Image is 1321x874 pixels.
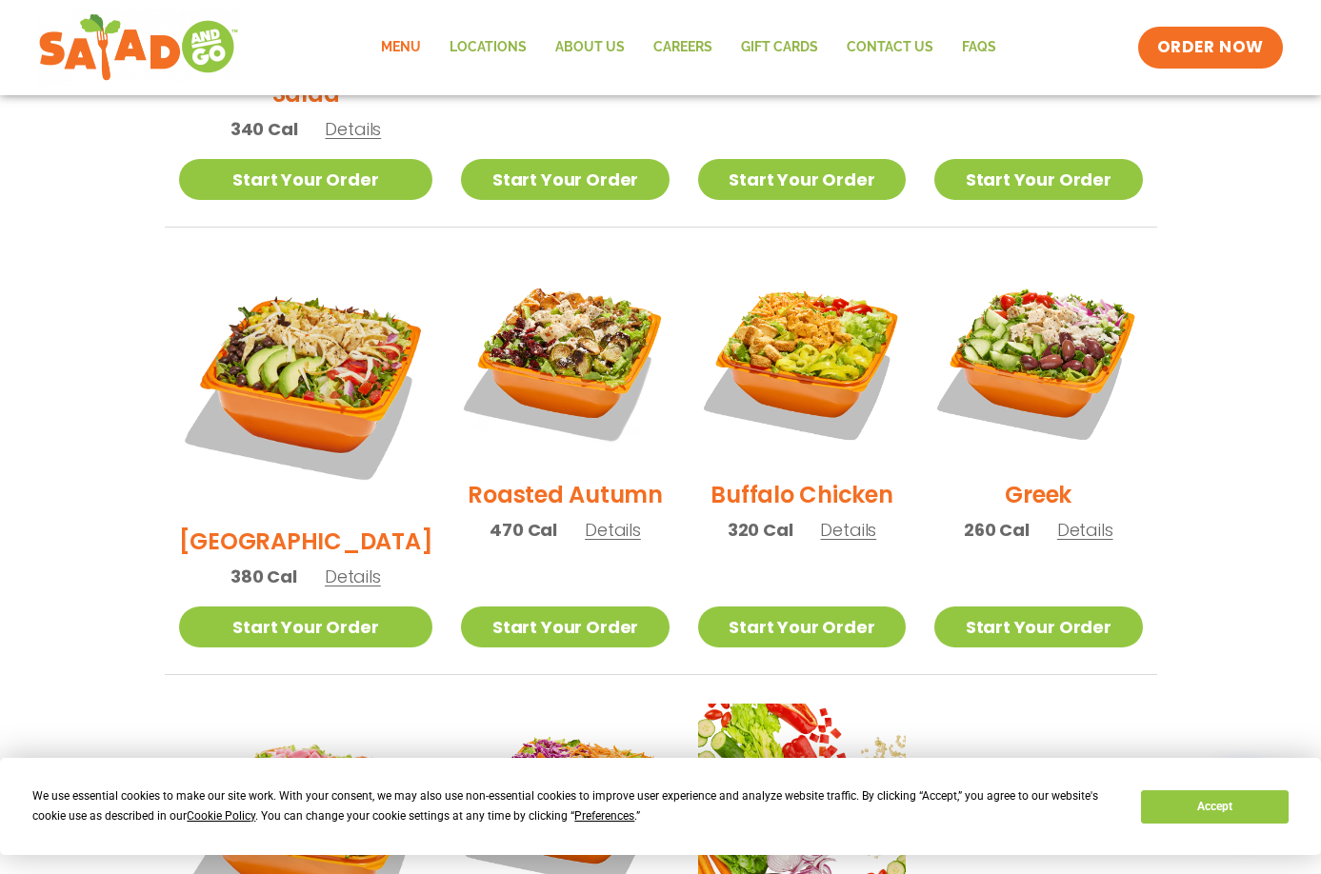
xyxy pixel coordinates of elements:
[435,26,541,70] a: Locations
[179,606,433,647] a: Start Your Order
[1141,790,1288,824] button: Accept
[367,26,1011,70] nav: Menu
[832,26,948,70] a: Contact Us
[38,10,239,86] img: new-SAG-logo-768×292
[230,116,298,142] span: 340 Cal
[32,786,1118,826] div: We use essential cookies to make our site work. With your consent, we may also use non-essential ...
[1157,36,1264,59] span: ORDER NOW
[187,809,255,823] span: Cookie Policy
[820,518,876,542] span: Details
[325,565,381,588] span: Details
[461,159,669,200] a: Start Your Order
[934,256,1142,464] img: Product photo for Greek Salad
[461,256,669,464] img: Product photo for Roasted Autumn Salad
[948,26,1011,70] a: FAQs
[574,809,634,823] span: Preferences
[639,26,727,70] a: Careers
[367,26,435,70] a: Menu
[711,478,892,511] h2: Buffalo Chicken
[934,606,1142,647] a: Start Your Order
[698,159,906,200] a: Start Your Order
[728,517,793,543] span: 320 Cal
[490,517,557,543] span: 470 Cal
[461,606,669,647] a: Start Your Order
[468,478,663,511] h2: Roasted Autumn
[325,117,381,141] span: Details
[1138,27,1283,69] a: ORDER NOW
[179,159,433,200] a: Start Your Order
[179,525,433,558] h2: [GEOGRAPHIC_DATA]
[727,26,832,70] a: GIFT CARDS
[934,159,1142,200] a: Start Your Order
[698,256,906,464] img: Product photo for Buffalo Chicken Salad
[230,564,297,589] span: 380 Cal
[179,256,433,510] img: Product photo for BBQ Ranch Salad
[964,517,1030,543] span: 260 Cal
[698,606,906,647] a: Start Your Order
[1057,518,1113,542] span: Details
[1005,478,1071,511] h2: Greek
[585,518,641,542] span: Details
[541,26,639,70] a: About Us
